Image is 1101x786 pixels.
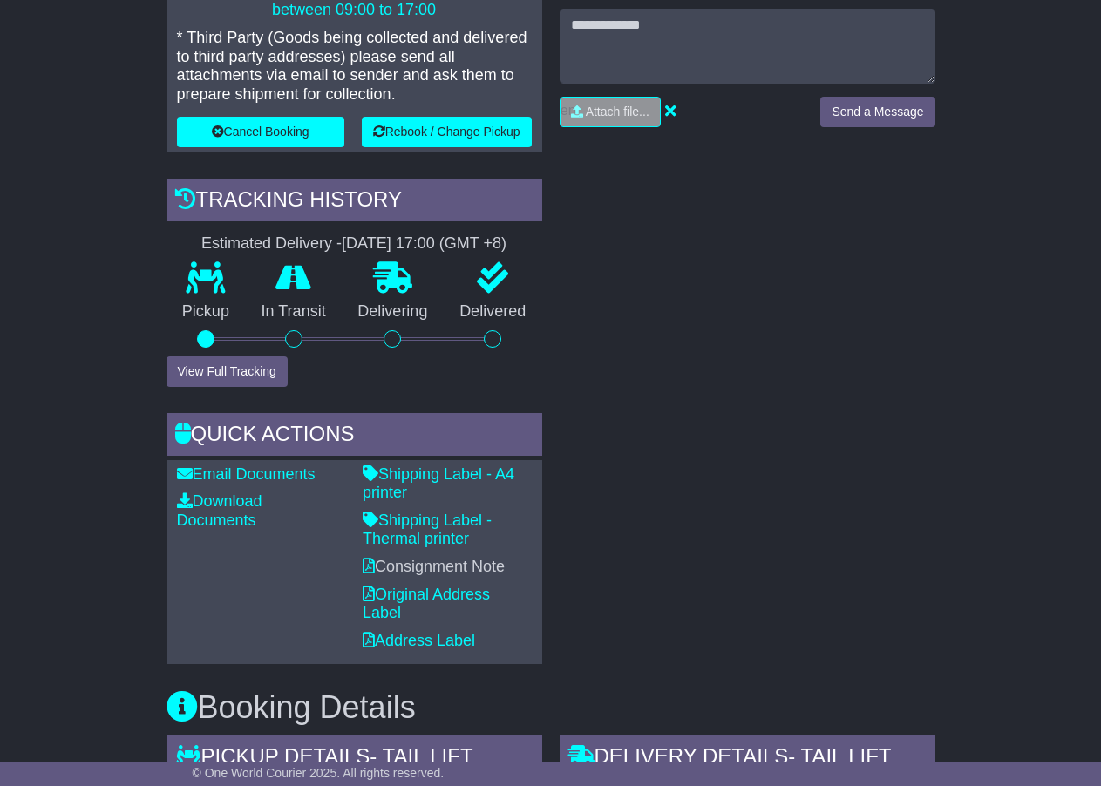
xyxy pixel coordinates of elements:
p: * Third Party (Goods being collected and delivered to third party addresses) please send all atta... [177,29,532,104]
p: In Transit [245,302,342,322]
p: Pickup [167,302,246,322]
div: Tracking history [167,179,542,226]
button: View Full Tracking [167,356,288,387]
h3: Booking Details [167,690,935,725]
div: [DATE] 17:00 (GMT +8) [342,234,506,254]
button: Rebook / Change Pickup [362,117,532,147]
a: Shipping Label - A4 printer [363,465,514,502]
a: Original Address Label [363,586,490,622]
span: - Tail Lift [788,744,891,768]
button: Cancel Booking [177,117,344,147]
p: Delivered [444,302,542,322]
a: Address Label [363,632,475,649]
div: Pickup Details [167,735,542,783]
div: Quick Actions [167,413,542,460]
span: - Tail Lift [370,744,472,768]
a: Shipping Label - Thermal printer [363,512,492,548]
a: Email Documents [177,465,316,483]
div: Estimated Delivery - [167,234,542,254]
div: Delivery Details [560,735,935,783]
a: Download Documents [177,492,262,529]
a: Consignment Note [363,558,505,575]
button: Send a Message [820,97,934,127]
span: © One World Courier 2025. All rights reserved. [193,766,445,780]
p: Delivering [342,302,444,322]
